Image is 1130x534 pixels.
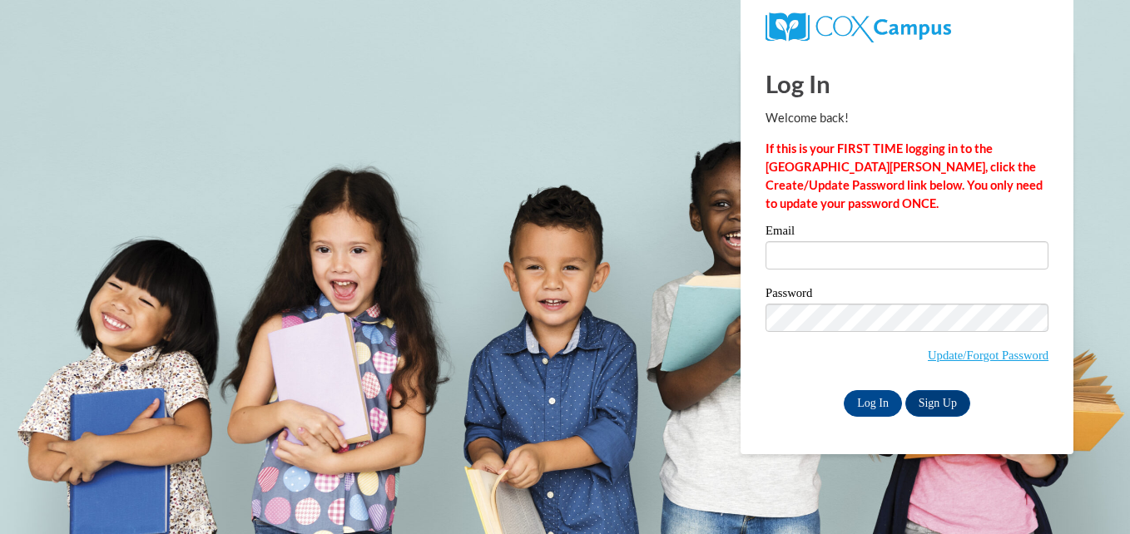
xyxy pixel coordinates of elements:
[766,19,951,33] a: COX Campus
[766,225,1048,241] label: Email
[766,287,1048,304] label: Password
[844,390,902,417] input: Log In
[766,12,951,42] img: COX Campus
[766,141,1043,210] strong: If this is your FIRST TIME logging in to the [GEOGRAPHIC_DATA][PERSON_NAME], click the Create/Upd...
[928,349,1048,362] a: Update/Forgot Password
[905,390,970,417] a: Sign Up
[766,67,1048,101] h1: Log In
[766,109,1048,127] p: Welcome back!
